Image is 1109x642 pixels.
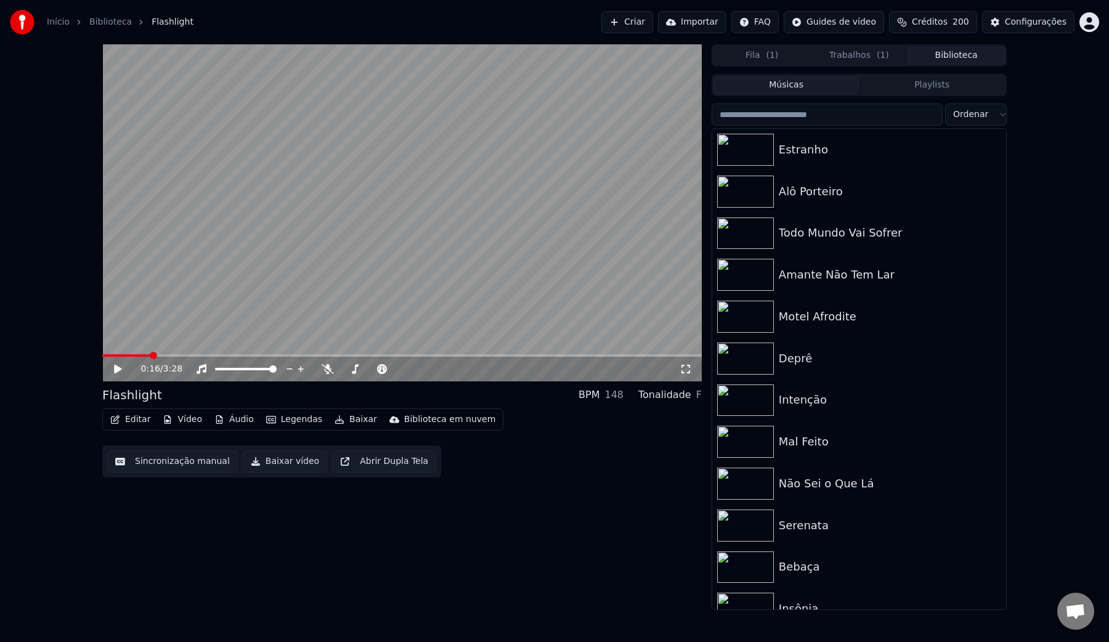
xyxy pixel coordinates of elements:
button: Músicas [713,76,859,94]
button: Biblioteca [908,47,1005,65]
span: 0:16 [141,363,160,375]
div: Motel Afrodite [779,308,1001,325]
div: Intenção [779,391,1001,408]
button: Guides de vídeo [784,11,884,33]
button: Vídeo [158,411,207,428]
span: 200 [953,16,969,28]
div: Estranho [779,141,1001,158]
div: Configurações [1005,16,1066,28]
div: Flashlight [102,386,162,404]
div: Mal Feito [779,433,1001,450]
div: / [141,363,171,375]
span: Ordenar [953,108,988,121]
span: ( 1 ) [766,49,778,62]
div: BPM [579,388,599,402]
button: Sincronização manual [107,450,238,473]
span: Créditos [912,16,948,28]
span: 3:28 [163,363,182,375]
div: Todo Mundo Vai Sofrer [779,224,1001,242]
div: Tonalidade [638,388,691,402]
button: Configurações [982,11,1074,33]
a: Biblioteca [89,16,132,28]
button: Créditos200 [889,11,977,33]
div: F [696,388,702,402]
div: Não Sei o Que Lá [779,475,1001,492]
div: Bebaça [779,558,1001,575]
span: Flashlight [152,16,193,28]
button: Áudio [209,411,259,428]
div: Deprê [779,350,1001,367]
div: 148 [604,388,624,402]
div: Serenata [779,517,1001,534]
button: Criar [601,11,653,33]
button: Editar [105,411,155,428]
button: Fila [713,47,811,65]
nav: breadcrumb [47,16,193,28]
img: youka [10,10,35,35]
div: Biblioteca em nuvem [404,413,496,426]
button: Legendas [261,411,327,428]
button: Playlists [859,76,1005,94]
button: Abrir Dupla Tela [332,450,436,473]
div: Alô Porteiro [779,183,1001,200]
a: Início [47,16,70,28]
button: Baixar [330,411,382,428]
button: FAQ [731,11,779,33]
div: Amante Não Tem Lar [779,266,1001,283]
button: Importar [658,11,726,33]
button: Trabalhos [811,47,908,65]
div: Bate-papo aberto [1057,593,1094,630]
span: ( 1 ) [877,49,889,62]
button: Baixar vídeo [243,450,327,473]
div: Insônia [779,600,1001,617]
